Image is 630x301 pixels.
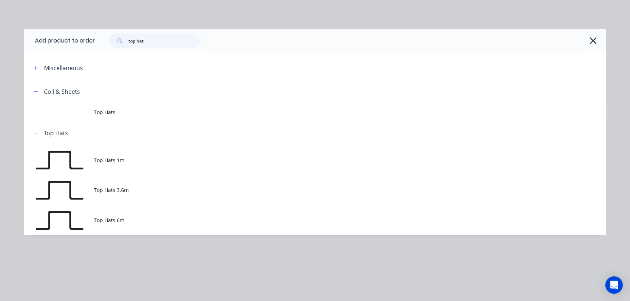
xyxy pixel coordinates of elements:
[605,276,623,294] div: Open Intercom Messenger
[94,186,503,194] span: Top Hats 3.6m
[94,156,503,164] span: Top Hats 1m
[94,216,503,224] span: Top Hats 6m
[94,108,503,116] span: Top Hats
[128,33,200,48] input: Search...
[44,129,68,137] div: Top Hats
[44,64,83,72] div: Miscellaneous
[24,29,95,52] div: Add product to order
[44,87,80,96] div: Coil & Sheets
